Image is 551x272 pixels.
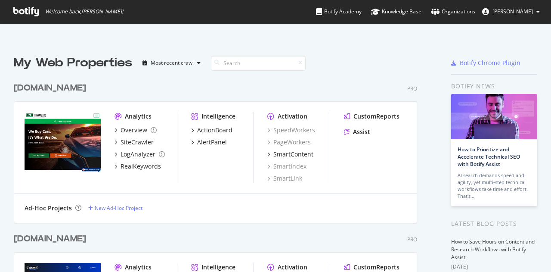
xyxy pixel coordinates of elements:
[460,59,520,67] div: Botify Chrome Plugin
[407,85,417,92] div: Pro
[278,263,307,272] div: Activation
[353,263,399,272] div: CustomReports
[14,233,86,245] div: [DOMAIN_NAME]
[211,56,306,71] input: Search
[451,238,535,261] a: How to Save Hours on Content and Research Workflows with Botify Assist
[121,162,161,171] div: RealKeywords
[267,150,313,159] a: SmartContent
[115,138,154,147] a: SiteCrawler
[125,112,152,121] div: Analytics
[201,263,235,272] div: Intelligence
[267,174,302,183] a: SmartLink
[267,162,306,171] a: SmartIndex
[458,172,531,200] div: AI search demands speed and agility, yet multi-step technical workflows take time and effort. Tha...
[458,146,520,168] a: How to Prioritize and Accelerate Technical SEO with Botify Assist
[353,128,370,136] div: Assist
[451,219,537,228] div: Latest Blog Posts
[121,126,147,134] div: Overview
[25,204,72,213] div: Ad-Hoc Projects
[25,112,101,173] img: cashforcars.com
[121,138,154,147] div: SiteCrawler
[191,126,232,134] a: ActionBoard
[451,81,537,91] div: Botify news
[201,112,235,121] div: Intelligence
[273,150,313,159] div: SmartContent
[14,233,90,245] a: [DOMAIN_NAME]
[14,82,86,94] div: [DOMAIN_NAME]
[115,162,161,171] a: RealKeywords
[267,138,311,147] a: PageWorkers
[451,94,537,139] img: How to Prioritize and Accelerate Technical SEO with Botify Assist
[151,60,194,66] div: Most recent crawl
[125,263,152,272] div: Analytics
[95,204,142,212] div: New Ad-Hoc Project
[191,138,227,147] a: AlertPanel
[197,138,227,147] div: AlertPanel
[344,112,399,121] a: CustomReports
[115,150,165,159] a: LogAnalyzer
[407,236,417,243] div: Pro
[344,128,370,136] a: Assist
[451,59,520,67] a: Botify Chrome Plugin
[344,263,399,272] a: CustomReports
[197,126,232,134] div: ActionBoard
[451,263,537,271] div: [DATE]
[278,112,307,121] div: Activation
[115,126,157,134] a: Overview
[14,82,90,94] a: [DOMAIN_NAME]
[88,204,142,212] a: New Ad-Hoc Project
[139,56,204,70] button: Most recent crawl
[14,54,132,72] div: My Web Properties
[353,112,399,121] div: CustomReports
[267,126,315,134] a: SpeedWorkers
[121,150,155,159] div: LogAnalyzer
